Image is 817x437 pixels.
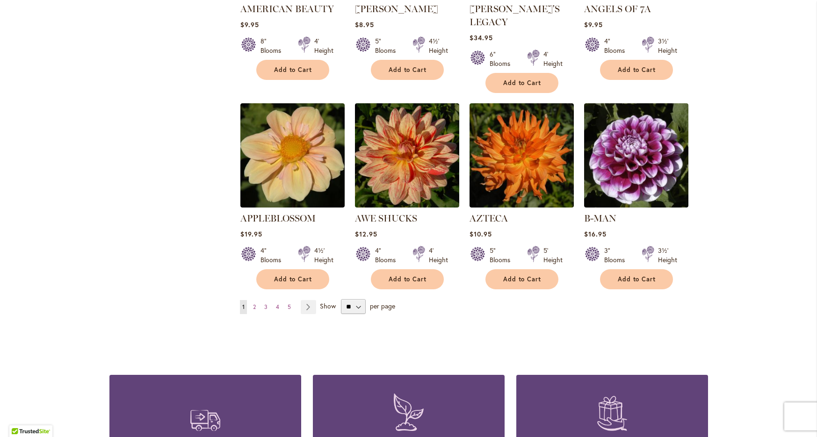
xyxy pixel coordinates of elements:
[600,269,673,289] button: Add to Cart
[389,275,427,283] span: Add to Cart
[253,303,256,310] span: 2
[470,3,560,28] a: [PERSON_NAME]'S LEGACY
[584,229,607,238] span: $16.95
[371,60,444,80] button: Add to Cart
[274,66,312,74] span: Add to Cart
[242,303,245,310] span: 1
[355,201,459,209] a: AWE SHUCKS
[618,66,656,74] span: Add to Cart
[370,301,395,310] span: per page
[274,275,312,283] span: Add to Cart
[543,246,563,265] div: 5' Height
[320,301,336,310] span: Show
[288,303,291,310] span: 5
[314,246,333,265] div: 4½' Height
[470,103,574,208] img: AZTECA
[470,229,492,238] span: $10.95
[658,36,677,55] div: 3½' Height
[371,269,444,289] button: Add to Cart
[355,229,377,238] span: $12.95
[503,275,542,283] span: Add to Cart
[429,36,448,55] div: 4½' Height
[256,60,329,80] button: Add to Cart
[264,303,268,310] span: 3
[584,213,616,224] a: B-MAN
[584,3,651,14] a: ANGELS OF 7A
[260,36,287,55] div: 8" Blooms
[485,269,558,289] button: Add to Cart
[604,36,630,55] div: 4" Blooms
[262,300,270,314] a: 3
[260,246,287,265] div: 4" Blooms
[256,269,329,289] button: Add to Cart
[276,303,279,310] span: 4
[274,300,282,314] a: 4
[375,36,401,55] div: 5" Blooms
[240,213,316,224] a: APPLEBLOSSOM
[470,33,493,42] span: $34.95
[240,201,345,209] a: APPLEBLOSSOM
[375,246,401,265] div: 4" Blooms
[503,79,542,87] span: Add to Cart
[240,3,334,14] a: AMERICAN BEAUTY
[490,50,516,68] div: 6" Blooms
[543,50,563,68] div: 4' Height
[355,20,374,29] span: $8.95
[355,213,417,224] a: AWE SHUCKS
[470,201,574,209] a: AZTECA
[584,201,688,209] a: B-MAN
[240,103,345,208] img: APPLEBLOSSOM
[355,3,438,14] a: [PERSON_NAME]
[429,246,448,265] div: 4' Height
[485,73,558,93] button: Add to Cart
[470,213,508,224] a: AZTECA
[285,300,293,314] a: 5
[7,404,33,430] iframe: Launch Accessibility Center
[240,20,259,29] span: $9.95
[604,246,630,265] div: 3" Blooms
[389,66,427,74] span: Add to Cart
[251,300,258,314] a: 2
[355,103,459,208] img: AWE SHUCKS
[314,36,333,55] div: 4' Height
[240,229,262,238] span: $19.95
[490,246,516,265] div: 5" Blooms
[584,103,688,208] img: B-MAN
[600,60,673,80] button: Add to Cart
[618,275,656,283] span: Add to Cart
[584,20,603,29] span: $9.95
[658,246,677,265] div: 3½' Height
